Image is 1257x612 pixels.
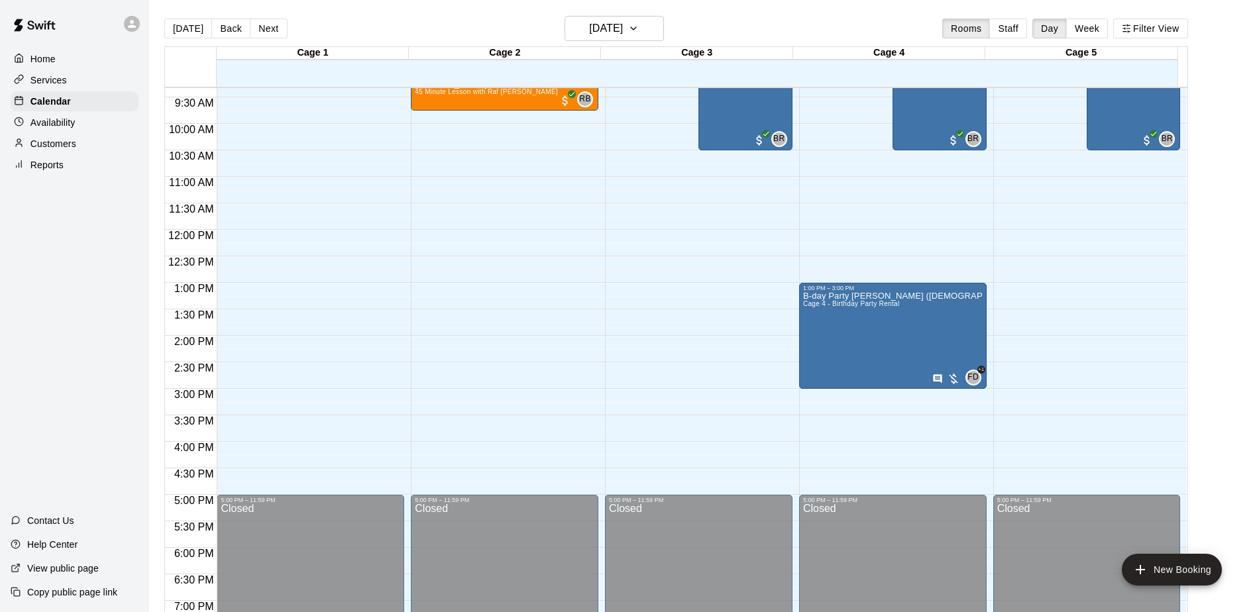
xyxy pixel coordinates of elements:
span: 3:30 PM [171,415,217,427]
div: Billy Jack Ryan [771,131,787,147]
span: All customers have paid [753,134,766,147]
div: 5:00 PM – 11:59 PM [997,497,1177,503]
span: All customers have paid [947,134,960,147]
p: Availability [30,116,76,129]
button: Next [250,19,287,38]
span: 2:30 PM [171,362,217,374]
span: 12:30 PM [165,256,217,268]
span: 10:00 AM [166,124,217,135]
button: Back [211,19,250,38]
span: 6:00 PM [171,548,217,559]
span: 1:00 PM [171,283,217,294]
div: 8:30 AM – 10:30 AM: 9U Team Ryan Practice [698,44,792,150]
div: 5:00 PM – 11:59 PM [803,497,983,503]
button: Week [1066,19,1108,38]
a: Calendar [11,91,138,111]
svg: Has notes [932,374,943,384]
button: [DATE] [164,19,212,38]
span: All customers have paid [559,94,572,107]
span: BR [773,132,785,146]
span: 5:00 PM [171,495,217,506]
p: Contact Us [27,514,74,527]
a: Availability [11,113,138,132]
p: Home [30,52,56,66]
span: BR [1162,132,1173,146]
span: 3:00 PM [171,389,217,400]
span: FD [967,371,979,384]
span: 6:30 PM [171,574,217,586]
a: Customers [11,134,138,154]
div: 8:30 AM – 10:30 AM: 9U Team Ryan Practice [1087,44,1180,150]
p: Services [30,74,67,87]
a: Services [11,70,138,90]
span: All customers have paid [1140,134,1154,147]
div: 8:30 AM – 10:30 AM: 9U Team Ryan Practice [893,44,986,150]
div: 5:00 PM – 11:59 PM [415,497,594,503]
button: Staff [989,19,1027,38]
a: Home [11,49,138,69]
button: Day [1032,19,1067,38]
span: 10:30 AM [166,150,217,162]
h6: [DATE] [589,19,623,38]
span: 2:00 PM [171,336,217,347]
div: 1:00 PM – 3:00 PM: B-day Party Henry (10yo) [799,283,987,389]
div: Billy Jack Ryan [965,131,981,147]
span: Front Desk & 1 other [971,370,981,385]
p: Reports [30,158,64,172]
button: add [1122,554,1222,586]
span: BR [967,132,979,146]
span: 4:00 PM [171,442,217,453]
span: 4:30 PM [171,468,217,480]
a: Reports [11,155,138,175]
span: 11:30 AM [166,203,217,215]
span: Cage 4 - Birthday Party Rental [803,300,900,307]
div: Cage 4 [793,47,985,60]
span: Billy Jack Ryan [971,131,981,147]
div: Front Desk [965,370,981,385]
span: 1:30 PM [171,309,217,321]
p: Copy public page link [27,586,117,599]
p: Customers [30,137,76,150]
div: Rafael Betances [577,91,593,107]
span: RB [579,93,590,106]
span: Rafael Betances [582,91,593,107]
span: 11:00 AM [166,177,217,188]
span: 12:00 PM [165,230,217,241]
button: Rooms [942,19,990,38]
span: Billy Jack Ryan [1164,131,1175,147]
span: 7:00 PM [171,601,217,612]
div: 9:00 AM – 9:45 AM: Jasper Persson [411,71,598,111]
span: 5:30 PM [171,521,217,533]
div: Billy Jack Ryan [1159,131,1175,147]
span: 9:30 AM [172,97,217,109]
div: Cage 1 [217,47,409,60]
button: Filter View [1113,19,1187,38]
div: Cage 3 [601,47,793,60]
p: View public page [27,562,99,575]
div: 5:00 PM – 11:59 PM [221,497,400,503]
span: 45 Minute Lesson with Raf [PERSON_NAME] [415,88,558,95]
div: 5:00 PM – 11:59 PM [609,497,789,503]
div: Cage 5 [985,47,1177,60]
p: Help Center [27,538,78,551]
button: [DATE] [565,16,664,41]
div: 1:00 PM – 3:00 PM [803,285,983,291]
p: Calendar [30,95,71,108]
div: Cage 2 [409,47,601,60]
span: Billy Jack Ryan [777,131,787,147]
span: +1 [977,366,985,374]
